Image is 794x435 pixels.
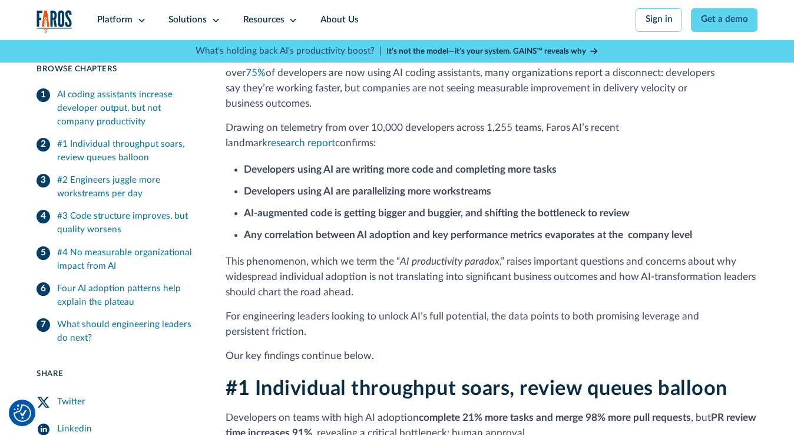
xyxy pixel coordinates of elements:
[244,164,557,174] strong: Developers using AI are writing more code and completing more tasks
[386,47,586,55] strong: It’s not the model—it’s your system. GAINS™ reveals why
[57,246,199,273] div: #4 No measurable organizational impact from AI
[37,133,198,169] a: #1 Individual throughput soars, review queues balloon
[244,208,630,218] strong: AI-augmented code is getting bigger and buggier, and shifting the bottleneck to review
[226,377,757,401] h2: #1 Individual throughput soars, review queues balloon
[37,170,198,206] a: #2 Engineers juggle more workstreams per day
[57,174,199,201] div: #2 Engineers juggle more workstreams per day
[57,210,199,237] div: #3 Code structure improves, but quality worsens
[691,8,757,32] a: Get a demo
[14,404,31,422] button: Cookie Settings
[37,84,198,133] a: AI coding assistants increase developer output, but not company productivity
[244,186,491,196] strong: Developers using AI are parallelizing more workstreams
[226,50,757,111] p: Generative AI is rewriting the rules of software development—but not always in the way leaders ex...
[37,63,198,75] div: Browse Chapters
[386,45,598,57] a: It’s not the model—it’s your system. GAINS™ reveals why
[57,318,199,345] div: What should engineering leaders do next?
[246,68,266,78] a: 75%
[57,282,199,309] div: Four AI adoption patterns help explain the plateau
[37,242,198,278] a: #4 No measurable organizational impact from AI
[226,254,757,299] p: This phenomenon, which we term the “ ,” raises important questions and concerns about why widespr...
[37,278,198,314] a: Four AI adoption patterns help explain the plateau
[37,388,198,416] a: Twitter Share
[57,396,85,409] div: Twitter
[226,120,757,151] p: Drawing on telemetry from over 10,000 developers across 1,255 teams, Faros AI’s recent landmark c...
[37,10,72,34] a: home
[97,14,133,27] div: Platform
[57,138,199,165] div: #1 Individual throughput soars, review queues balloon
[14,404,31,422] img: Revisit consent button
[226,309,757,340] p: For engineering leaders looking to unlock AI’s full potential, the data points to both promising ...
[226,348,757,364] p: Our key findings continue below.
[400,256,499,266] em: AI productivity paradox
[419,413,691,423] strong: complete 21% more tasks and merge 98% more pull requests
[37,206,198,242] a: #3 Code structure improves, but quality worsens
[196,45,382,58] p: What's holding back AI's productivity boost? |
[636,8,682,32] a: Sign in
[37,314,198,350] a: What should engineering leaders do next?
[37,368,198,380] div: Share
[267,138,335,148] a: research report
[243,14,284,27] div: Resources
[37,10,72,34] img: Logo of the analytics and reporting company Faros.
[57,88,199,129] div: AI coding assistants increase developer output, but not company productivity
[244,230,692,240] strong: Any correlation between AI adoption and key performance metrics evaporates at the company level
[168,14,207,27] div: Solutions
